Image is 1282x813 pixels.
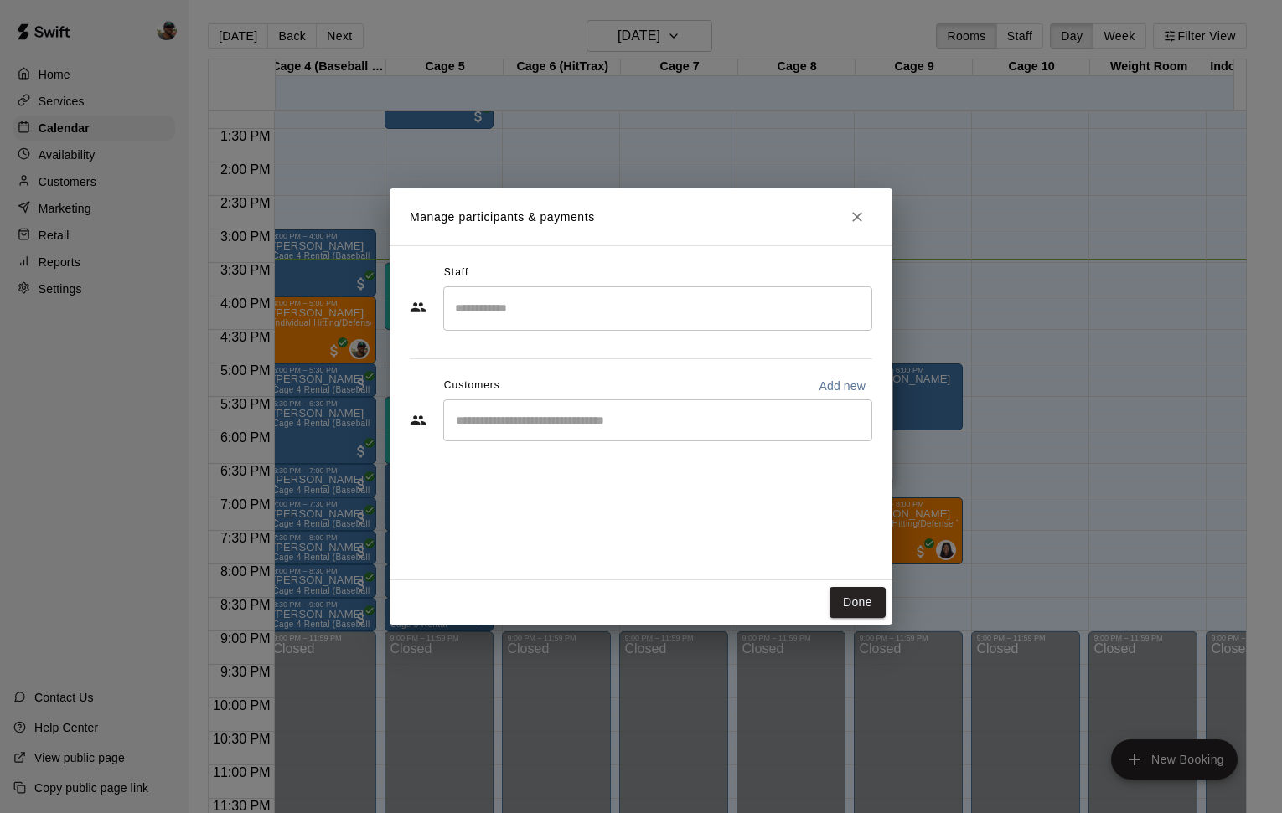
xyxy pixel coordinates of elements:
[410,208,595,226] p: Manage participants & payments
[443,286,872,331] div: Search staff
[812,373,872,399] button: Add new
[819,378,866,394] p: Add new
[410,412,426,429] svg: Customers
[444,373,500,399] span: Customers
[444,260,468,286] span: Staff
[410,299,426,316] svg: Staff
[443,399,872,441] div: Start typing to search customers...
[842,202,872,232] button: Close
[830,587,886,618] button: Done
